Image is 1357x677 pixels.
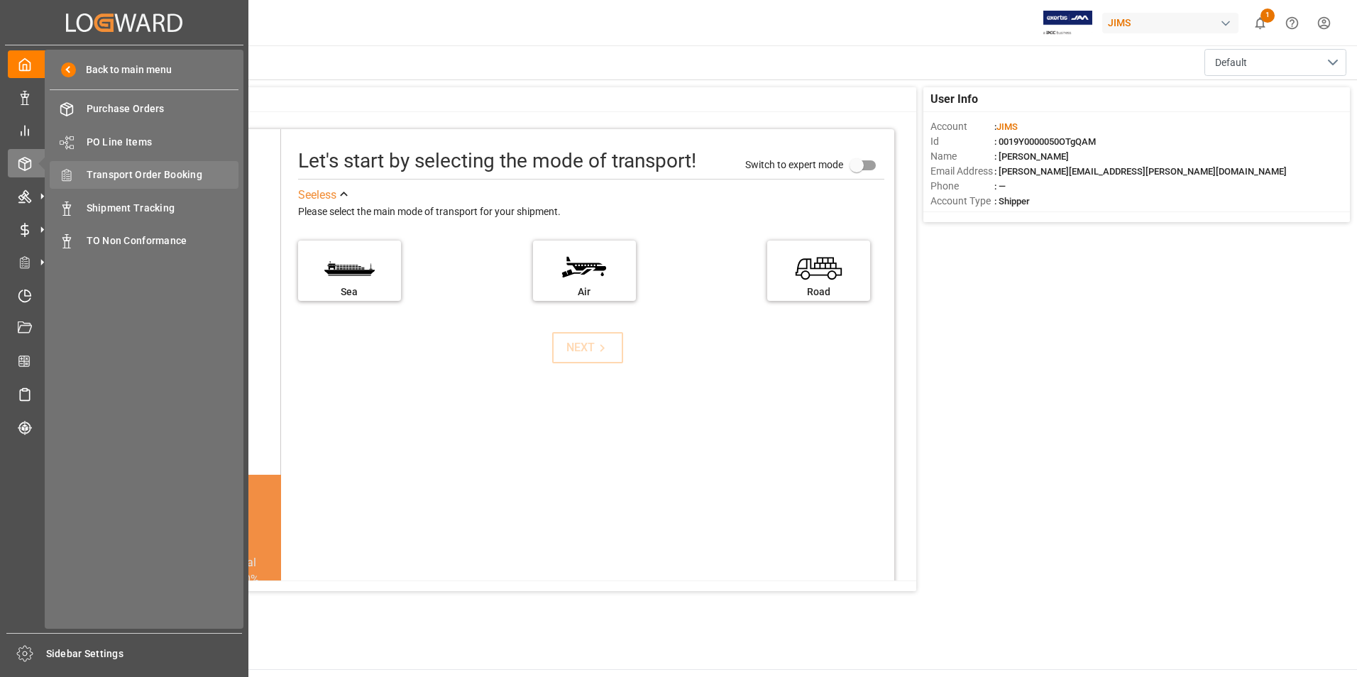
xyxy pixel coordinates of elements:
[566,339,610,356] div: NEXT
[994,136,1096,147] span: : 0019Y0000050OTgQAM
[298,204,884,221] div: Please select the main mode of transport for your shipment.
[298,146,696,176] div: Let's start by selecting the mode of transport!
[930,134,994,149] span: Id
[1102,13,1238,33] div: JIMS
[930,194,994,209] span: Account Type
[8,281,241,309] a: Timeslot Management V2
[994,121,1018,132] span: :
[8,314,241,342] a: Document Management
[261,554,281,639] button: next slide / item
[87,135,239,150] span: PO Line Items
[1043,11,1092,35] img: Exertis%20JAM%20-%20Email%20Logo.jpg_1722504956.jpg
[1215,55,1247,70] span: Default
[1244,7,1276,39] button: show 1 new notifications
[50,194,238,221] a: Shipment Tracking
[994,166,1287,177] span: : [PERSON_NAME][EMAIL_ADDRESS][PERSON_NAME][DOMAIN_NAME]
[994,151,1069,162] span: : [PERSON_NAME]
[8,380,241,408] a: Sailing Schedules
[1102,9,1244,36] button: JIMS
[996,121,1018,132] span: JIMS
[540,285,629,299] div: Air
[87,101,239,116] span: Purchase Orders
[8,347,241,375] a: CO2 Calculator
[8,413,241,441] a: Tracking Shipment
[994,181,1006,192] span: : —
[87,233,239,248] span: TO Non Conformance
[994,196,1030,207] span: : Shipper
[1204,49,1346,76] button: open menu
[930,119,994,134] span: Account
[930,91,978,108] span: User Info
[8,83,241,111] a: Data Management
[76,62,172,77] span: Back to main menu
[50,161,238,189] a: Transport Order Booking
[87,201,239,216] span: Shipment Tracking
[305,285,394,299] div: Sea
[46,646,243,661] span: Sidebar Settings
[774,285,863,299] div: Road
[930,179,994,194] span: Phone
[930,149,994,164] span: Name
[745,158,843,170] span: Switch to expert mode
[87,167,239,182] span: Transport Order Booking
[8,116,241,144] a: My Reports
[50,227,238,255] a: TO Non Conformance
[1276,7,1308,39] button: Help Center
[298,187,336,204] div: See less
[552,332,623,363] button: NEXT
[8,50,241,78] a: My Cockpit
[50,128,238,155] a: PO Line Items
[930,164,994,179] span: Email Address
[1260,9,1275,23] span: 1
[50,95,238,123] a: Purchase Orders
